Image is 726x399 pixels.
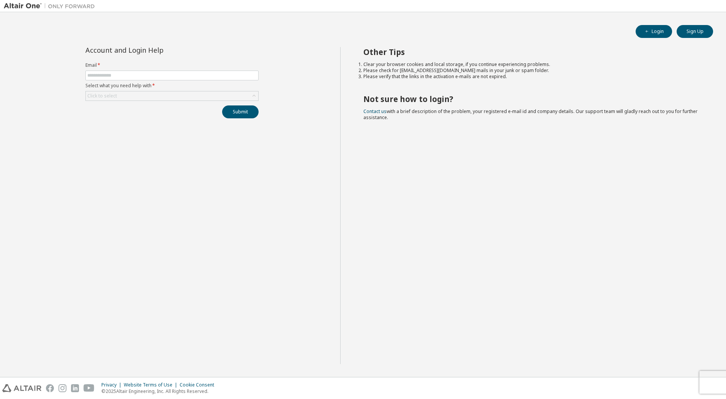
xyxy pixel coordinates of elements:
li: Clear your browser cookies and local storage, if you continue experiencing problems. [363,61,700,68]
label: Select what you need help with [85,83,259,89]
img: altair_logo.svg [2,384,41,392]
h2: Other Tips [363,47,700,57]
div: Account and Login Help [85,47,224,53]
a: Contact us [363,108,387,115]
img: instagram.svg [58,384,66,392]
div: Click to select [87,93,117,99]
div: Click to select [86,91,258,101]
img: youtube.svg [84,384,95,392]
span: with a brief description of the problem, your registered e-mail id and company details. Our suppo... [363,108,698,121]
p: © 2025 Altair Engineering, Inc. All Rights Reserved. [101,388,219,394]
h2: Not sure how to login? [363,94,700,104]
div: Cookie Consent [180,382,219,388]
li: Please check for [EMAIL_ADDRESS][DOMAIN_NAME] mails in your junk or spam folder. [363,68,700,74]
button: Submit [222,105,259,118]
label: Email [85,62,259,68]
img: Altair One [4,2,99,10]
img: linkedin.svg [71,384,79,392]
button: Sign Up [677,25,713,38]
li: Please verify that the links in the activation e-mails are not expired. [363,74,700,80]
img: facebook.svg [46,384,54,392]
div: Website Terms of Use [124,382,180,388]
div: Privacy [101,382,124,388]
button: Login [636,25,672,38]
